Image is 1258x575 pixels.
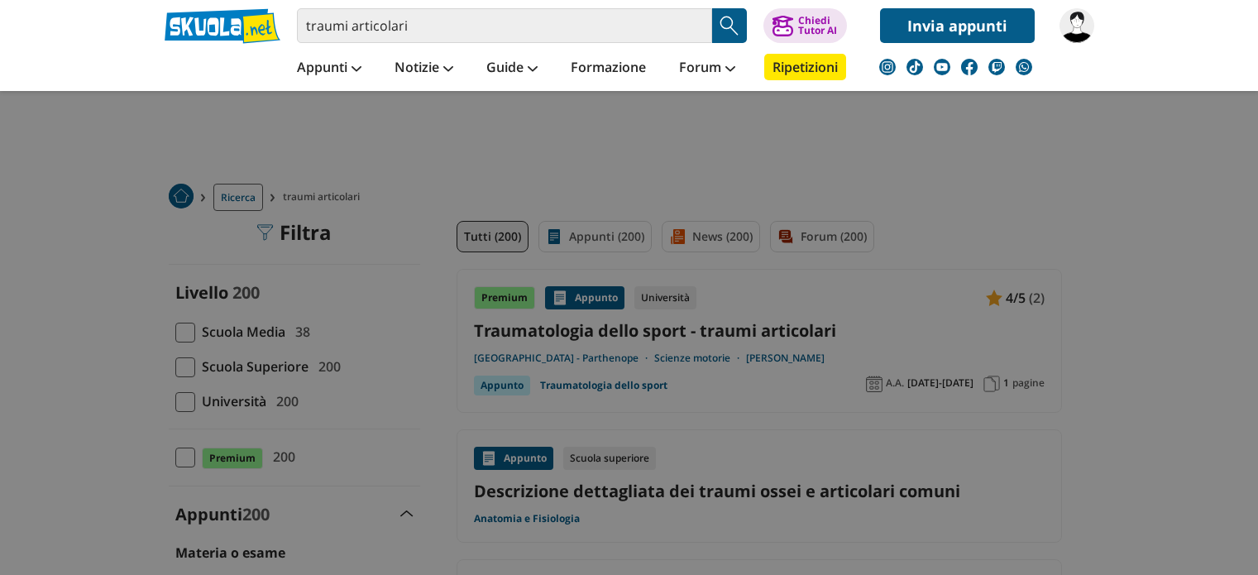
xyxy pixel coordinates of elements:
a: Invia appunti [880,8,1035,43]
img: francyroma [1059,8,1094,43]
a: Formazione [567,54,650,84]
img: Cerca appunti, riassunti o versioni [717,13,742,38]
img: youtube [934,59,950,75]
button: Search Button [712,8,747,43]
div: Chiedi Tutor AI [798,16,837,36]
input: Cerca appunti, riassunti o versioni [297,8,712,43]
img: instagram [879,59,896,75]
button: ChiediTutor AI [763,8,847,43]
a: Forum [675,54,739,84]
a: Guide [482,54,542,84]
a: Appunti [293,54,366,84]
a: Ripetizioni [764,54,846,80]
img: facebook [961,59,978,75]
img: tiktok [906,59,923,75]
img: twitch [988,59,1005,75]
img: WhatsApp [1016,59,1032,75]
a: Notizie [390,54,457,84]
